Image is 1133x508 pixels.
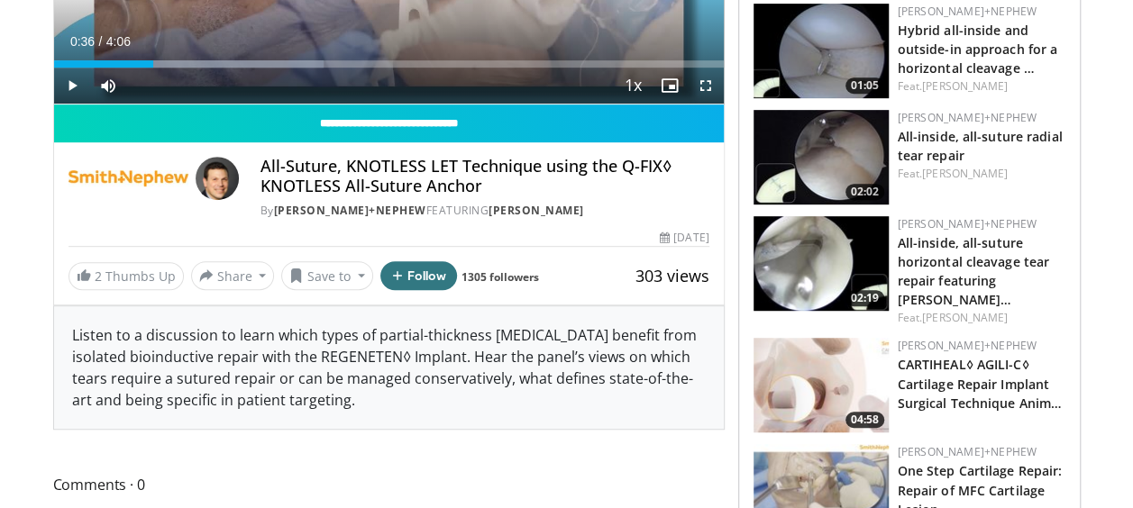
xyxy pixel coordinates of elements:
[754,110,889,204] a: 02:02
[616,68,652,104] button: Playback Rate
[898,166,1065,182] div: Feat.
[54,60,724,68] div: Progress Bar
[635,265,709,286] span: 303 views
[754,216,889,311] a: 02:19
[845,184,884,200] span: 02:02
[754,338,889,432] a: 04:58
[898,338,1037,353] a: [PERSON_NAME]+Nephew
[754,110,889,204] img: 0d5ae7a0-0009-4902-af95-81e215730076.150x105_q85_crop-smart_upscale.jpg
[898,444,1037,459] a: [PERSON_NAME]+Nephew
[922,310,1008,325] a: [PERSON_NAME]
[898,216,1037,231] a: [PERSON_NAME]+Nephew
[90,68,126,104] button: Mute
[898,128,1063,164] a: All-inside, all-suture radial tear repair
[106,34,131,49] span: 4:06
[70,34,95,49] span: 0:36
[898,110,1037,125] a: [PERSON_NAME]+Nephew
[53,473,725,496] span: Comments 0
[69,262,184,290] a: 2 Thumbs Up
[461,269,539,285] a: 1305 followers
[54,68,90,104] button: Play
[489,203,584,218] a: [PERSON_NAME]
[260,157,709,195] h4: All-Suture, KNOTLESS LET Technique using the Q-FIX◊ KNOTLESS All-Suture Anchor
[922,166,1008,181] a: [PERSON_NAME]
[652,68,688,104] button: Enable picture-in-picture mode
[845,77,884,94] span: 01:05
[898,310,1065,326] div: Feat.
[660,230,708,246] div: [DATE]
[260,203,709,219] div: By FEATURING
[922,78,1008,94] a: [PERSON_NAME]
[845,412,884,428] span: 04:58
[754,4,889,98] a: 01:05
[898,22,1058,77] a: Hybrid all-inside and outside-in approach for a horizontal cleavage …
[196,157,239,200] img: Avatar
[688,68,724,104] button: Fullscreen
[191,261,275,290] button: Share
[281,261,373,290] button: Save to
[99,34,103,49] span: /
[69,157,188,200] img: Smith+Nephew
[380,261,458,290] button: Follow
[898,4,1037,19] a: [PERSON_NAME]+Nephew
[54,306,724,429] div: Listen to a discussion to learn which types of partial-thickness [MEDICAL_DATA] benefit from isol...
[274,203,426,218] a: [PERSON_NAME]+Nephew
[845,290,884,306] span: 02:19
[898,78,1065,95] div: Feat.
[95,268,102,285] span: 2
[898,356,1062,411] a: CARTIHEAL◊ AGILI-C◊ Cartilage Repair Implant Surgical Technique Anim…
[898,234,1049,308] a: All-inside, all-suture horizontal cleavage tear repair featuring [PERSON_NAME]…
[754,216,889,311] img: 173c071b-399e-4fbc-8156-5fdd8d6e2d0e.150x105_q85_crop-smart_upscale.jpg
[754,4,889,98] img: 364c13b8-bf65-400b-a941-5a4a9c158216.150x105_q85_crop-smart_upscale.jpg
[754,338,889,432] img: 0d962de6-6f40-43c7-a91b-351674d85659.150x105_q85_crop-smart_upscale.jpg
